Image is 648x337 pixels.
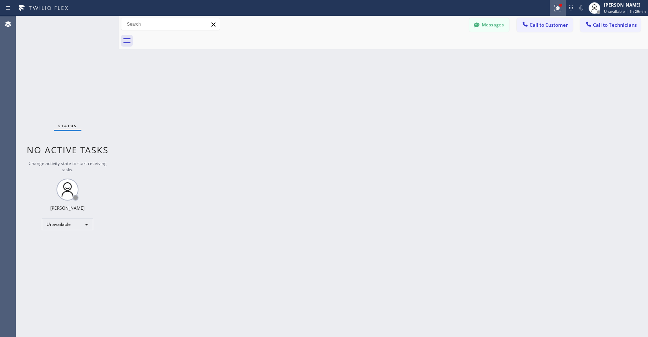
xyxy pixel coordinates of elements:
div: [PERSON_NAME] [50,205,85,211]
div: Unavailable [42,219,93,230]
span: No active tasks [27,144,109,156]
span: Call to Technicians [593,22,637,28]
div: [PERSON_NAME] [604,2,646,8]
span: Call to Customer [530,22,568,28]
button: Mute [576,3,586,13]
span: Status [58,123,77,128]
button: Call to Technicians [580,18,641,32]
button: Messages [469,18,509,32]
input: Search [121,18,220,30]
span: Change activity state to start receiving tasks. [29,160,107,173]
span: Unavailable | 1h 29min [604,9,646,14]
button: Call to Customer [517,18,573,32]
